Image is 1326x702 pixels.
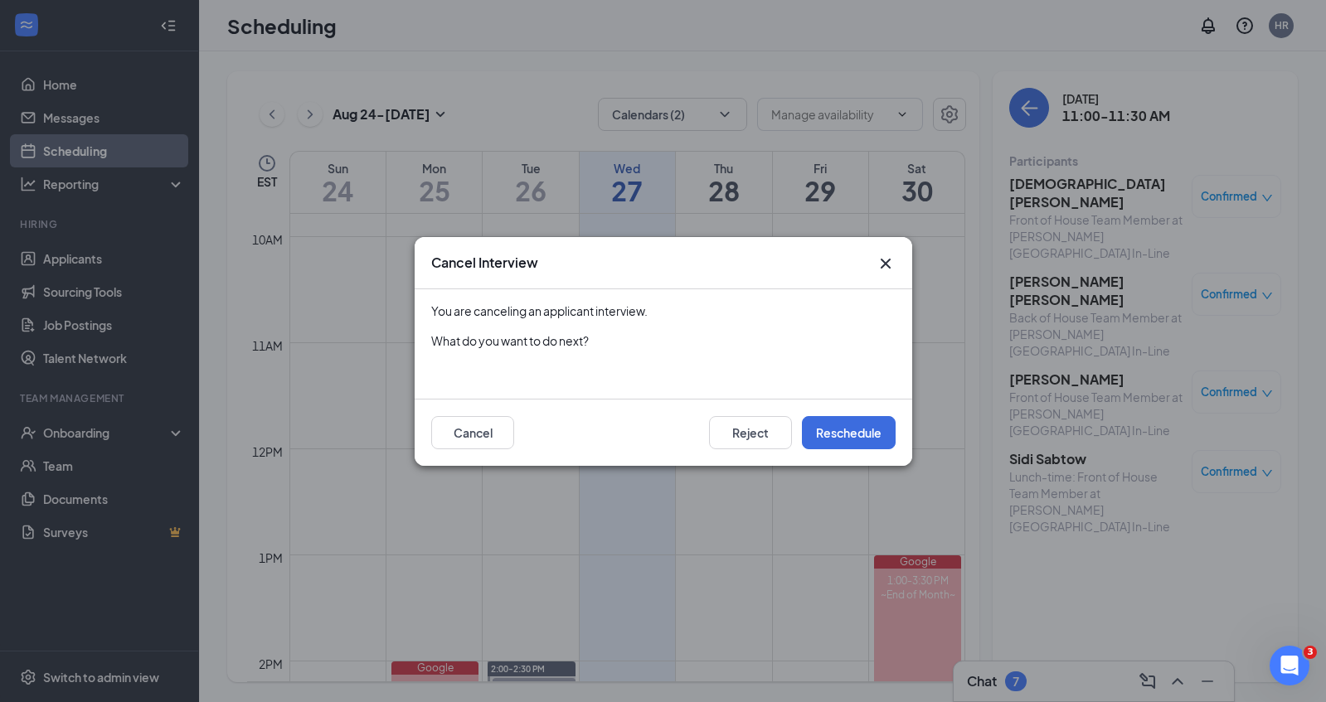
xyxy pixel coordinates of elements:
[876,254,896,274] button: Close
[431,303,896,319] div: You are canceling an applicant interview.
[1270,646,1309,685] iframe: Intercom live chat
[876,254,896,274] svg: Cross
[431,254,538,272] h3: Cancel Interview
[1304,646,1317,659] span: 3
[709,416,792,449] button: Reject
[431,416,514,449] button: Cancel
[802,416,896,449] button: Reschedule
[431,332,896,349] div: What do you want to do next?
